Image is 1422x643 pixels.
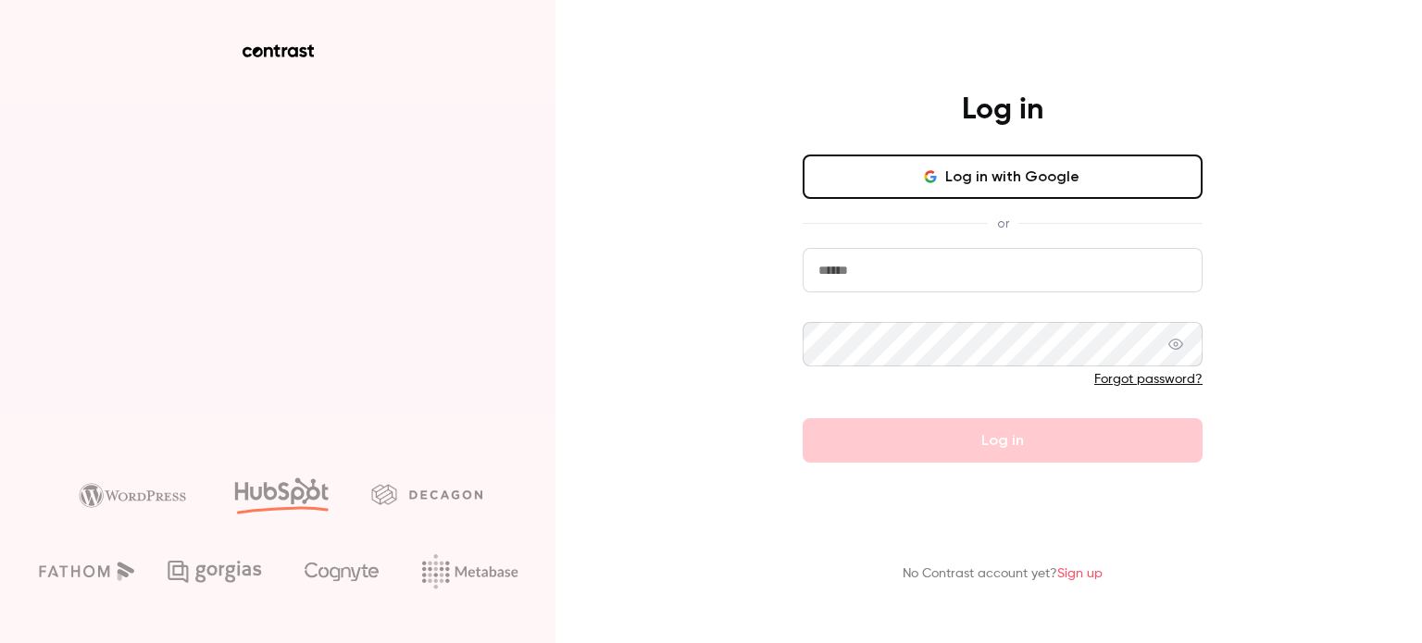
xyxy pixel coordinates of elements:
img: decagon [371,484,482,504]
a: Forgot password? [1094,373,1203,386]
span: or [988,214,1018,233]
p: No Contrast account yet? [903,564,1103,584]
h4: Log in [962,92,1043,129]
a: Sign up [1057,567,1103,580]
button: Log in with Google [803,155,1203,199]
